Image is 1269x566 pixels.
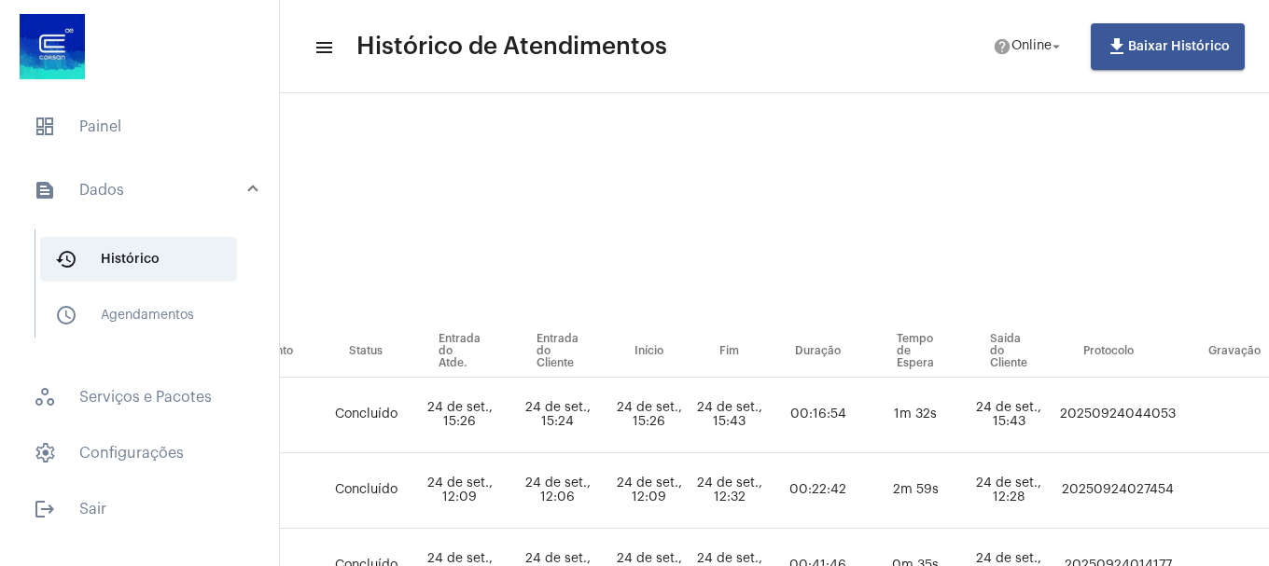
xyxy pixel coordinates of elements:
[411,453,509,529] td: 24 de set., 12:09
[19,487,260,531] span: Sair
[321,453,411,529] td: Concluído
[11,160,279,220] mat-expansion-panel-header: sidenav iconDados
[34,386,56,408] span: sidenav icon
[767,453,869,529] td: 00:22:42
[607,325,691,378] th: Início
[962,453,1055,529] td: 24 de set., 12:28
[19,375,260,420] span: Serviços e Pacotes
[691,378,767,453] td: 24 de set., 15:43
[509,325,607,378] th: Entrada do Cliente
[869,453,962,529] td: 2m 59s
[55,248,77,270] mat-icon: sidenav icon
[19,104,260,149] span: Painel
[982,28,1076,65] button: Online
[1055,453,1180,529] td: 20250924027454
[1055,325,1180,378] th: Protocolo
[34,498,56,520] mat-icon: sidenav icon
[1106,35,1128,58] mat-icon: file_download
[1055,378,1180,453] td: 20250924044053
[321,378,411,453] td: Concluído
[1011,40,1052,53] span: Online
[15,9,90,84] img: d4669ae0-8c07-2337-4f67-34b0df7f5ae4.jpeg
[691,453,767,529] td: 24 de set., 12:32
[1106,40,1230,53] span: Baixar Histórico
[1091,23,1245,70] button: Baixar Histórico
[34,442,56,464] span: sidenav icon
[607,378,691,453] td: 24 de set., 15:26
[869,378,962,453] td: 1m 32s
[607,453,691,529] td: 24 de set., 12:09
[321,325,411,378] th: Status
[19,431,260,476] span: Configurações
[34,116,56,138] span: sidenav icon
[767,325,869,378] th: Duração
[509,453,607,529] td: 24 de set., 12:06
[962,325,1055,378] th: Saída do Cliente
[411,378,509,453] td: 24 de set., 15:26
[411,325,509,378] th: Entrada do Atde.
[55,304,77,326] mat-icon: sidenav icon
[314,36,332,59] mat-icon: sidenav icon
[962,378,1055,453] td: 24 de set., 15:43
[40,293,237,338] span: Agendamentos
[1048,38,1065,55] mat-icon: arrow_drop_down
[869,325,962,378] th: Tempo de Espera
[767,378,869,453] td: 00:16:54
[691,325,767,378] th: Fim
[993,37,1011,56] mat-icon: help
[34,179,56,201] mat-icon: sidenav icon
[509,378,607,453] td: 24 de set., 15:24
[34,179,249,201] mat-panel-title: Dados
[356,32,667,62] span: Histórico de Atendimentos
[11,220,279,364] div: sidenav iconDados
[40,237,237,282] span: Histórico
